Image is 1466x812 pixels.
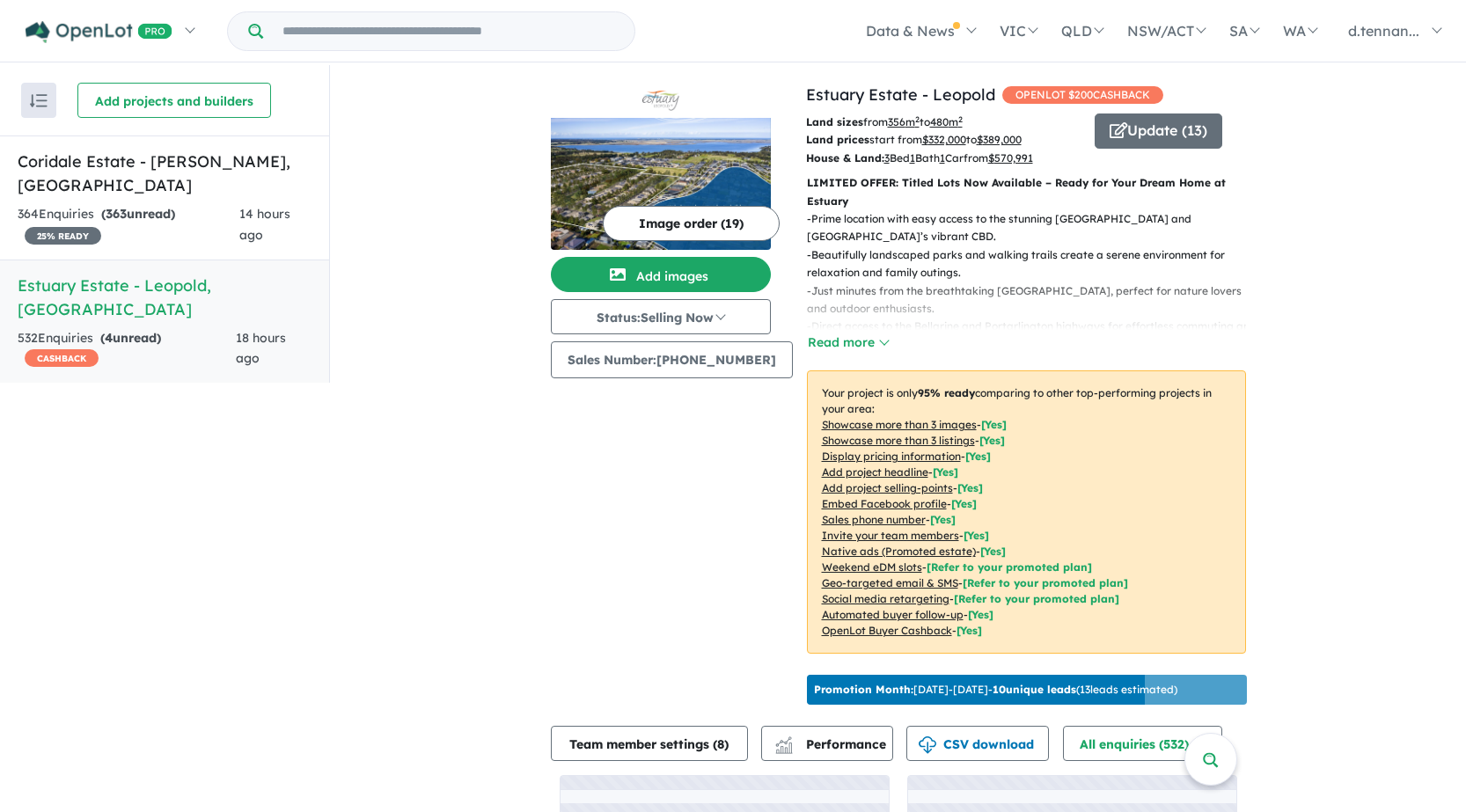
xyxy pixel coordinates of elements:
span: 25 % READY [25,227,101,245]
img: line-chart.svg [775,736,791,746]
img: sort.svg [30,94,48,107]
p: Bed Bath Car from [806,150,1081,167]
button: Add images [551,257,771,292]
a: Estuary Estate - Leopold [806,84,995,105]
u: OpenLot Buyer Cashback [822,624,952,637]
img: Openlot PRO Logo White [26,21,172,43]
span: [ Yes ] [965,450,991,463]
p: - Prime location with easy access to the stunning [GEOGRAPHIC_DATA] and [GEOGRAPHIC_DATA]’s vibra... [807,210,1260,246]
span: [ Yes ] [979,434,1005,447]
b: 10 unique leads [993,683,1076,696]
u: 480 m [930,115,963,128]
button: Performance [761,726,893,761]
b: Land sizes [806,115,863,128]
span: [ Yes ] [930,513,956,526]
span: Performance [778,736,886,752]
p: LIMITED OFFER: Titled Lots Now Available – Ready for Your Dream Home at Estuary [807,174,1246,210]
h5: Estuary Estate - Leopold , [GEOGRAPHIC_DATA] [18,274,312,321]
span: 8 [717,736,724,752]
u: Automated buyer follow-up [822,608,964,621]
u: Showcase more than 3 images [822,418,977,431]
p: from [806,113,1081,131]
u: Sales phone number [822,513,926,526]
p: start from [806,131,1081,149]
input: Try estate name, suburb, builder or developer [267,12,631,50]
div: 364 Enquir ies [18,204,239,246]
u: 356 m [888,115,920,128]
sup: 2 [958,114,963,124]
span: d.tennan... [1348,22,1419,40]
p: - Direct access to the Bellarine and Portarlington highways for effortless commuting and travel. [807,318,1260,354]
u: Showcase more than 3 listings [822,434,975,447]
span: 14 hours ago [239,206,290,243]
button: Image order (19) [603,206,780,241]
b: 95 % ready [918,386,975,399]
u: Geo-targeted email & SMS [822,576,958,589]
u: $ 332,000 [922,133,966,146]
button: Add projects and builders [77,83,271,118]
span: [Yes] [968,608,993,621]
span: [ Yes ] [964,529,989,542]
span: [Refer to your promoted plan] [963,576,1128,589]
span: [ Yes ] [981,418,1007,431]
b: Promotion Month: [814,683,913,696]
u: $ 389,000 [977,133,1022,146]
span: OPENLOT $ 200 CASHBACK [1002,86,1163,104]
p: [DATE] - [DATE] - ( 13 leads estimated) [814,682,1177,698]
sup: 2 [915,114,920,124]
u: 1 [910,151,915,165]
span: [Refer to your promoted plan] [927,560,1092,574]
span: [ Yes ] [933,465,958,479]
span: [ Yes ] [957,481,983,494]
u: 3 [884,151,890,165]
button: CSV download [906,726,1049,761]
button: Read more [807,333,890,353]
span: 363 [106,206,127,222]
button: Update (13) [1095,113,1222,149]
button: Status:Selling Now [551,299,771,334]
u: Add project selling-points [822,481,953,494]
u: $ 570,991 [988,151,1033,165]
span: 4 [105,330,113,346]
b: Land prices [806,133,869,146]
u: Invite your team members [822,529,959,542]
span: [Refer to your promoted plan] [954,592,1119,605]
u: Native ads (Promoted estate) [822,545,976,558]
u: Embed Facebook profile [822,497,947,510]
b: House & Land: [806,151,884,165]
u: 1 [940,151,945,165]
u: Social media retargeting [822,592,949,605]
p: - Beautifully landscaped parks and walking trails create a serene environment for relaxation and ... [807,246,1260,282]
strong: ( unread) [100,330,161,346]
img: Estuary Estate - Leopold [551,118,771,250]
span: to [920,115,963,128]
button: Sales Number:[PHONE_NUMBER] [551,341,793,378]
span: [Yes] [957,624,982,637]
strong: ( unread) [101,206,175,222]
img: bar-chart.svg [775,743,793,754]
u: Add project headline [822,465,928,479]
u: Display pricing information [822,450,961,463]
span: to [966,133,1022,146]
img: Estuary Estate - Leopold Logo [558,90,764,111]
span: [ Yes ] [951,497,977,510]
h5: Coridale Estate - [PERSON_NAME] , [GEOGRAPHIC_DATA] [18,150,312,197]
button: All enquiries (532) [1063,726,1222,761]
div: 532 Enquir ies [18,328,236,370]
span: CASHBACK [25,349,99,367]
u: Weekend eDM slots [822,560,922,574]
span: 18 hours ago [236,330,286,367]
span: [Yes] [980,545,1006,558]
a: Estuary Estate - Leopold LogoEstuary Estate - Leopold [551,83,771,250]
p: Your project is only comparing to other top-performing projects in your area: - - - - - - - - - -... [807,370,1246,654]
p: - Just minutes from the breathtaking [GEOGRAPHIC_DATA], perfect for nature lovers and outdoor ent... [807,282,1260,318]
button: Team member settings (8) [551,726,748,761]
img: download icon [919,736,936,754]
